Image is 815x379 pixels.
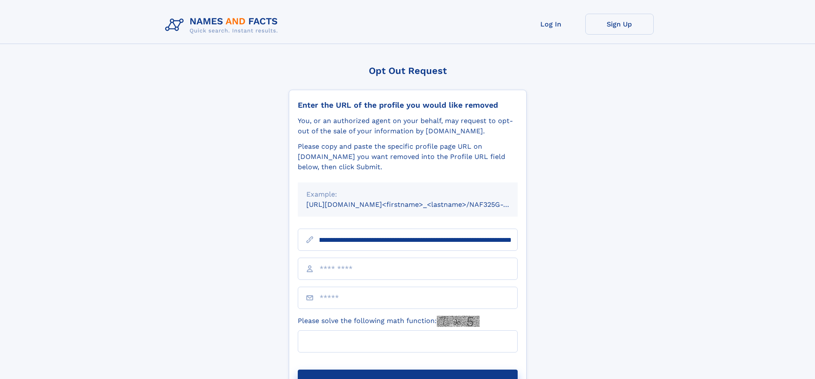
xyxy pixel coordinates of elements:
[298,316,480,327] label: Please solve the following math function:
[306,189,509,200] div: Example:
[162,14,285,37] img: Logo Names and Facts
[298,116,518,136] div: You, or an authorized agent on your behalf, may request to opt-out of the sale of your informatio...
[585,14,654,35] a: Sign Up
[298,141,518,172] div: Please copy and paste the specific profile page URL on [DOMAIN_NAME] you want removed into the Pr...
[298,100,518,110] div: Enter the URL of the profile you would like removed
[517,14,585,35] a: Log In
[289,65,527,76] div: Opt Out Request
[306,200,534,209] small: [URL][DOMAIN_NAME]<firstname>_<lastname>/NAF325G-xxxxxxxx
